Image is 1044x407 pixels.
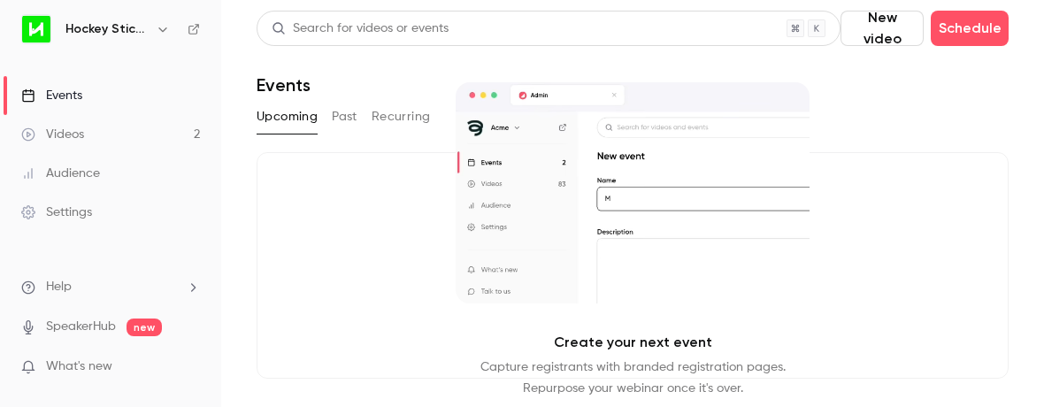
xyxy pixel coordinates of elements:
button: Schedule [931,11,1009,46]
h6: Hockey Stick Advisory [65,20,149,38]
div: Videos [21,126,84,143]
button: Recurring [372,103,431,131]
div: Audience [21,165,100,182]
div: Search for videos or events [272,19,449,38]
button: Past [332,103,357,131]
div: Events [21,87,82,104]
h1: Events [257,74,311,96]
li: help-dropdown-opener [21,278,200,296]
button: Upcoming [257,103,318,131]
span: new [127,319,162,336]
button: New video [841,11,924,46]
p: Create your next event [554,332,712,353]
div: Settings [21,203,92,221]
span: Help [46,278,72,296]
span: What's new [46,357,112,376]
a: SpeakerHub [46,318,116,336]
p: Capture registrants with branded registration pages. Repurpose your webinar once it's over. [480,357,786,399]
img: Hockey Stick Advisory [22,15,50,43]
